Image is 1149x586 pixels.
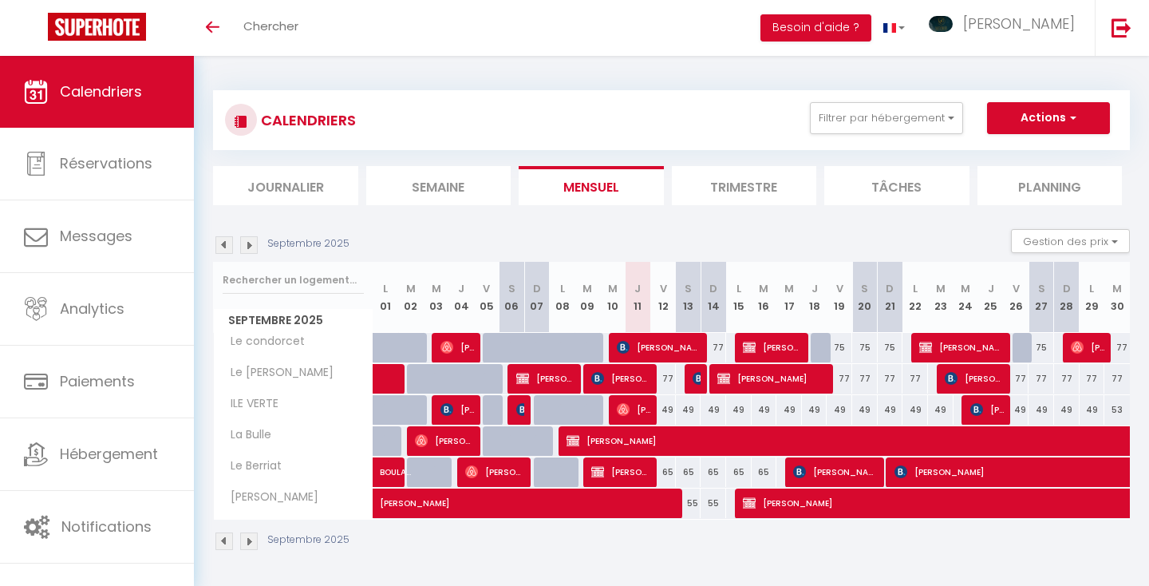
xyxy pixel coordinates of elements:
[508,281,515,296] abbr: S
[726,262,752,333] th: 15
[214,309,373,332] span: Septembre 2025
[913,281,918,296] abbr: L
[810,102,963,134] button: Filtrer par hébergement
[267,533,349,548] p: Septembre 2025
[650,262,676,333] th: 12
[257,102,356,138] h3: CALENDRIERS
[961,281,970,296] abbr: M
[676,262,701,333] th: 13
[811,281,818,296] abbr: J
[902,364,928,394] div: 77
[760,14,871,42] button: Besoin d'aide ?
[759,281,768,296] abbr: M
[550,262,575,333] th: 08
[963,14,1075,34] span: [PERSON_NAME]
[60,153,152,173] span: Réservations
[1013,281,1020,296] abbr: V
[861,281,868,296] abbr: S
[852,395,878,425] div: 49
[373,457,399,488] a: BOULAUD BOULAUD
[701,395,726,425] div: 49
[987,102,1110,134] button: Actions
[216,457,286,475] span: Le Berriat
[373,489,399,519] a: [PERSON_NAME]
[216,395,282,413] span: ILE VERTE
[709,281,717,296] abbr: D
[827,333,852,362] div: 75
[672,166,817,205] li: Trimestre
[945,363,1005,394] span: [PERSON_NAME]
[626,262,651,333] th: 11
[726,395,752,425] div: 49
[516,363,576,394] span: [PERSON_NAME]
[60,81,142,101] span: Calendriers
[440,332,475,362] span: [PERSON_NAME]
[919,332,1005,362] span: [PERSON_NAME] RAPTRAD IMAGINE
[1004,262,1029,333] th: 26
[1004,395,1029,425] div: 49
[852,364,878,394] div: 77
[1080,364,1105,394] div: 77
[676,457,701,487] div: 65
[533,281,541,296] abbr: D
[802,262,827,333] th: 18
[650,457,676,487] div: 65
[1029,262,1054,333] th: 27
[519,166,664,205] li: Mensuel
[752,395,777,425] div: 49
[701,333,726,362] div: 77
[776,395,802,425] div: 49
[216,426,276,444] span: La Bulle
[591,363,651,394] span: [PERSON_NAME]
[1111,18,1131,38] img: logout
[902,262,928,333] th: 22
[582,281,592,296] abbr: M
[380,480,820,510] span: [PERSON_NAME]
[448,262,474,333] th: 04
[827,262,852,333] th: 19
[784,281,794,296] abbr: M
[1104,262,1130,333] th: 30
[1080,262,1105,333] th: 29
[693,363,701,394] span: [PERSON_NAME]
[1080,395,1105,425] div: 49
[802,395,827,425] div: 49
[902,395,928,425] div: 49
[1112,281,1122,296] abbr: M
[60,226,132,246] span: Messages
[1089,281,1094,296] abbr: L
[1004,364,1029,394] div: 77
[701,262,726,333] th: 14
[524,262,550,333] th: 07
[216,333,309,350] span: Le condorcet
[61,517,152,537] span: Notifications
[560,281,565,296] abbr: L
[398,262,424,333] th: 02
[516,394,525,425] span: [PERSON_NAME]
[1038,281,1045,296] abbr: S
[474,262,499,333] th: 05
[383,281,388,296] abbr: L
[440,394,475,425] span: [PERSON_NAME]
[954,262,979,333] th: 24
[1029,364,1054,394] div: 77
[827,364,852,394] div: 77
[48,13,146,41] img: Super Booking
[373,262,399,333] th: 01
[676,395,701,425] div: 49
[1104,395,1130,425] div: 53
[600,262,626,333] th: 10
[929,16,953,32] img: ...
[60,371,135,391] span: Paiements
[878,333,903,362] div: 75
[1029,333,1054,362] div: 75
[852,333,878,362] div: 75
[1011,229,1130,253] button: Gestion des prix
[743,332,803,362] span: [PERSON_NAME] RAPTRAD IMAGINE
[1054,262,1080,333] th: 28
[836,281,843,296] abbr: V
[928,395,954,425] div: 49
[988,281,994,296] abbr: J
[458,281,464,296] abbr: J
[617,332,702,362] span: [PERSON_NAME]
